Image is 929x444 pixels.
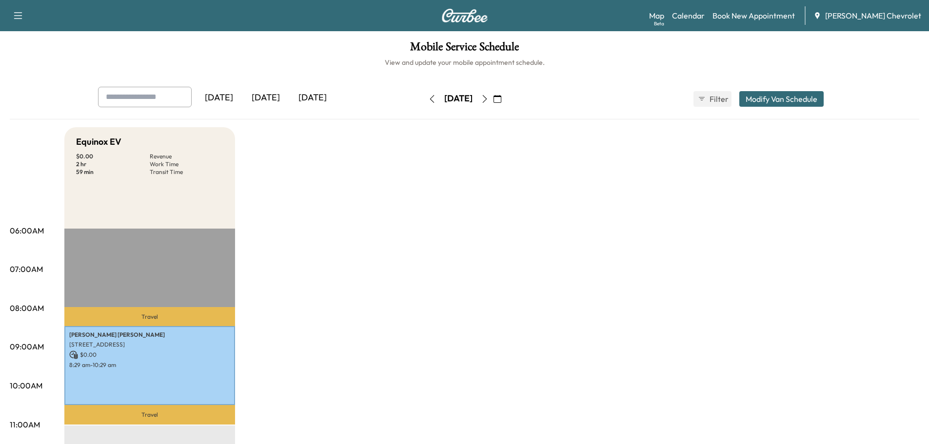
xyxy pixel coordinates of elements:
img: Curbee Logo [441,9,488,22]
p: 08:00AM [10,302,44,314]
p: Revenue [150,153,223,160]
a: MapBeta [649,10,664,21]
p: 8:29 am - 10:29 am [69,361,230,369]
div: [DATE] [444,93,473,105]
p: 11:00AM [10,419,40,430]
p: Travel [64,405,235,425]
p: 2 hr [76,160,150,168]
div: [DATE] [289,87,336,109]
div: Beta [654,20,664,27]
button: Modify Van Schedule [739,91,824,107]
p: Transit Time [150,168,223,176]
p: 06:00AM [10,225,44,236]
h1: Mobile Service Schedule [10,41,919,58]
div: [DATE] [242,87,289,109]
button: Filter [693,91,731,107]
p: $ 0.00 [69,350,230,359]
p: Travel [64,307,235,326]
h5: Equinox EV [76,135,121,149]
a: Book New Appointment [712,10,795,21]
span: Filter [710,93,727,105]
p: Work Time [150,160,223,168]
p: [PERSON_NAME] [PERSON_NAME] [69,331,230,339]
p: 07:00AM [10,263,43,275]
p: 09:00AM [10,341,44,352]
p: $ 0.00 [76,153,150,160]
span: [PERSON_NAME] Chevrolet [825,10,921,21]
a: Calendar [672,10,705,21]
h6: View and update your mobile appointment schedule. [10,58,919,67]
div: [DATE] [196,87,242,109]
p: 59 min [76,168,150,176]
p: [STREET_ADDRESS] [69,341,230,348]
p: 10:00AM [10,380,42,391]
